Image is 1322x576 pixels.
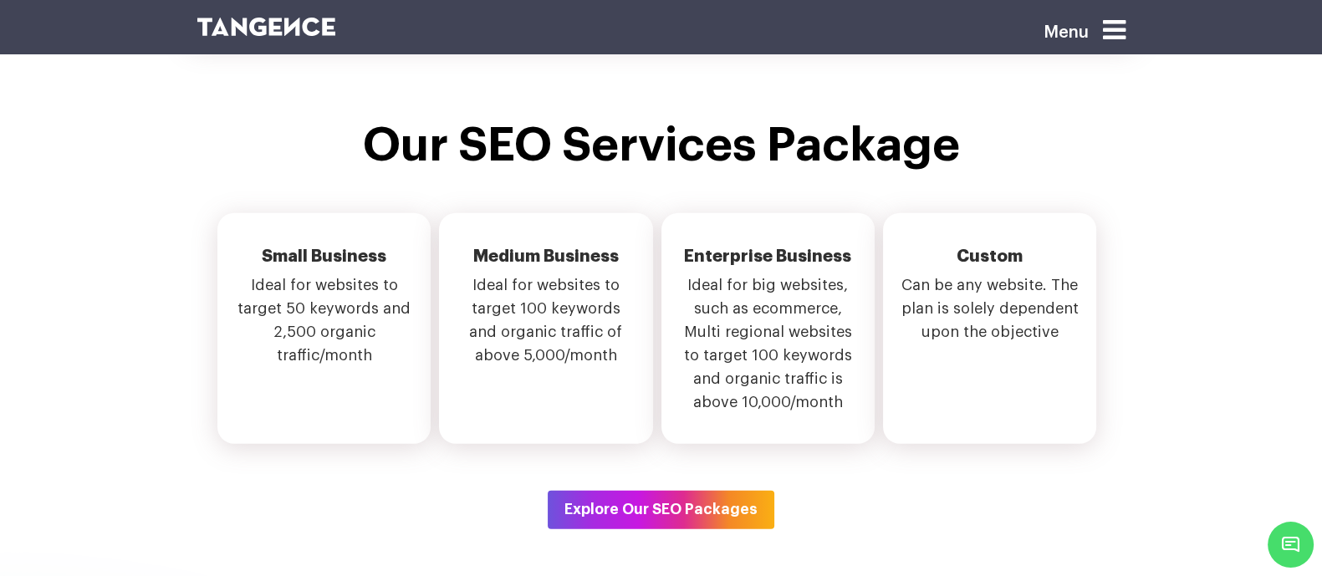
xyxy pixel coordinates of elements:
p: Ideal for websites to target 50 keywords and 2,500 organic traffic/month [234,273,414,380]
button: Explore Our SEO Packages [548,491,774,529]
a: Explore Our SEO Packages [548,501,774,514]
h2: Medium Business [456,247,635,273]
h2: Custom [900,247,1080,273]
h4: Our SEO Services Package [197,120,1125,171]
p: Can be any website. The plan is solely dependent upon the objective [900,273,1080,357]
p: Ideal for websites to target 100 keywords and organic traffic of above 5,000/month [456,273,635,380]
h2: Small Business [234,247,414,273]
img: logo SVG [197,18,336,36]
p: Ideal for big websites, such as ecommerce, Multi regional websites to target 100 keywords and org... [678,273,858,427]
span: Chat Widget [1268,522,1314,568]
h2: Enterprise Business [678,247,858,273]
